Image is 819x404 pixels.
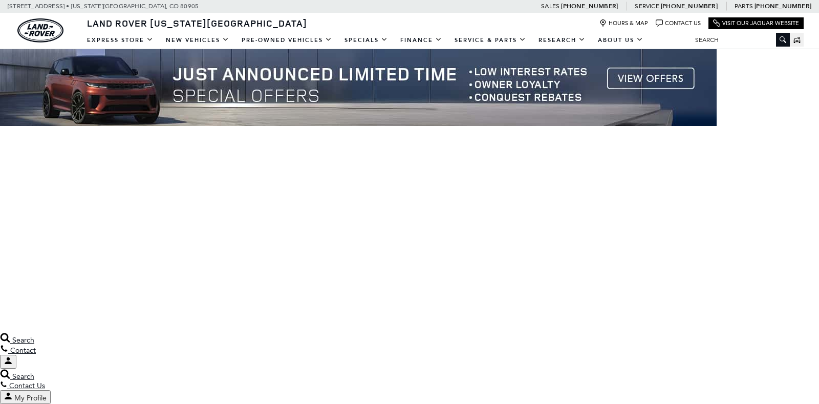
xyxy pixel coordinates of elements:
[338,31,394,49] a: Specials
[635,3,659,10] span: Service
[532,31,592,49] a: Research
[735,3,753,10] span: Parts
[160,31,235,49] a: New Vehicles
[81,31,650,49] nav: Main Navigation
[17,18,63,42] a: land-rover
[448,31,532,49] a: Service & Parts
[592,31,650,49] a: About Us
[561,2,618,10] a: [PHONE_NUMBER]
[14,394,47,402] span: My Profile
[661,2,718,10] a: [PHONE_NUMBER]
[394,31,448,49] a: Finance
[713,19,799,27] a: Visit Our Jaguar Website
[599,19,648,27] a: Hours & Map
[755,2,811,10] a: [PHONE_NUMBER]
[8,3,199,10] a: [STREET_ADDRESS] • [US_STATE][GEOGRAPHIC_DATA], CO 80905
[541,3,559,10] span: Sales
[17,18,63,42] img: Land Rover
[12,372,34,381] span: Search
[81,17,313,29] a: Land Rover [US_STATE][GEOGRAPHIC_DATA]
[81,31,160,49] a: EXPRESS STORE
[235,31,338,49] a: Pre-Owned Vehicles
[12,336,34,345] span: Search
[9,381,45,390] span: Contact Us
[687,34,790,46] input: Search
[10,346,36,355] span: Contact
[656,19,701,27] a: Contact Us
[87,17,307,29] span: Land Rover [US_STATE][GEOGRAPHIC_DATA]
